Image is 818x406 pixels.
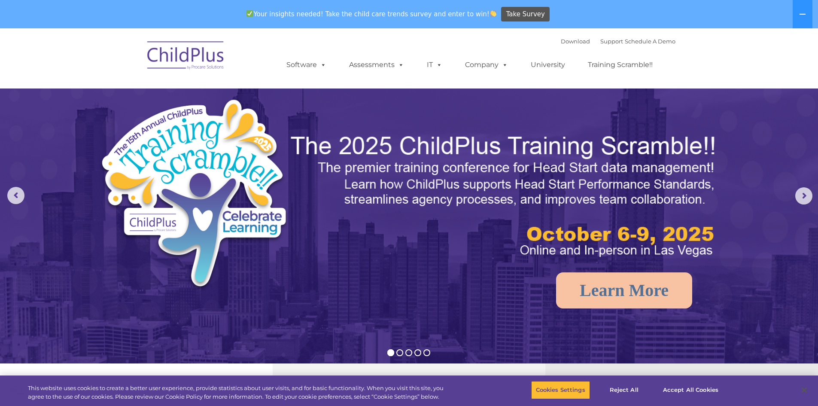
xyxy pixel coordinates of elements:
div: This website uses cookies to create a better user experience, provide statistics about user visit... [28,384,450,401]
font: | [561,38,675,45]
button: Close [795,381,814,400]
img: ChildPlus by Procare Solutions [143,35,229,78]
button: Reject All [597,381,651,399]
a: Company [456,56,517,73]
span: Your insights needed! Take the child care trends survey and enter to win! [243,6,500,22]
a: Schedule A Demo [625,38,675,45]
a: Support [600,38,623,45]
a: IT [418,56,451,73]
button: Accept All Cookies [658,381,723,399]
a: University [522,56,574,73]
span: Take Survey [506,7,545,22]
a: Download [561,38,590,45]
button: Cookies Settings [531,381,590,399]
a: Software [278,56,335,73]
img: 👏 [490,10,496,17]
a: Take Survey [501,7,550,22]
a: Assessments [341,56,413,73]
img: ✅ [246,10,253,17]
a: Training Scramble!! [579,56,661,73]
a: Learn More [556,272,692,308]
